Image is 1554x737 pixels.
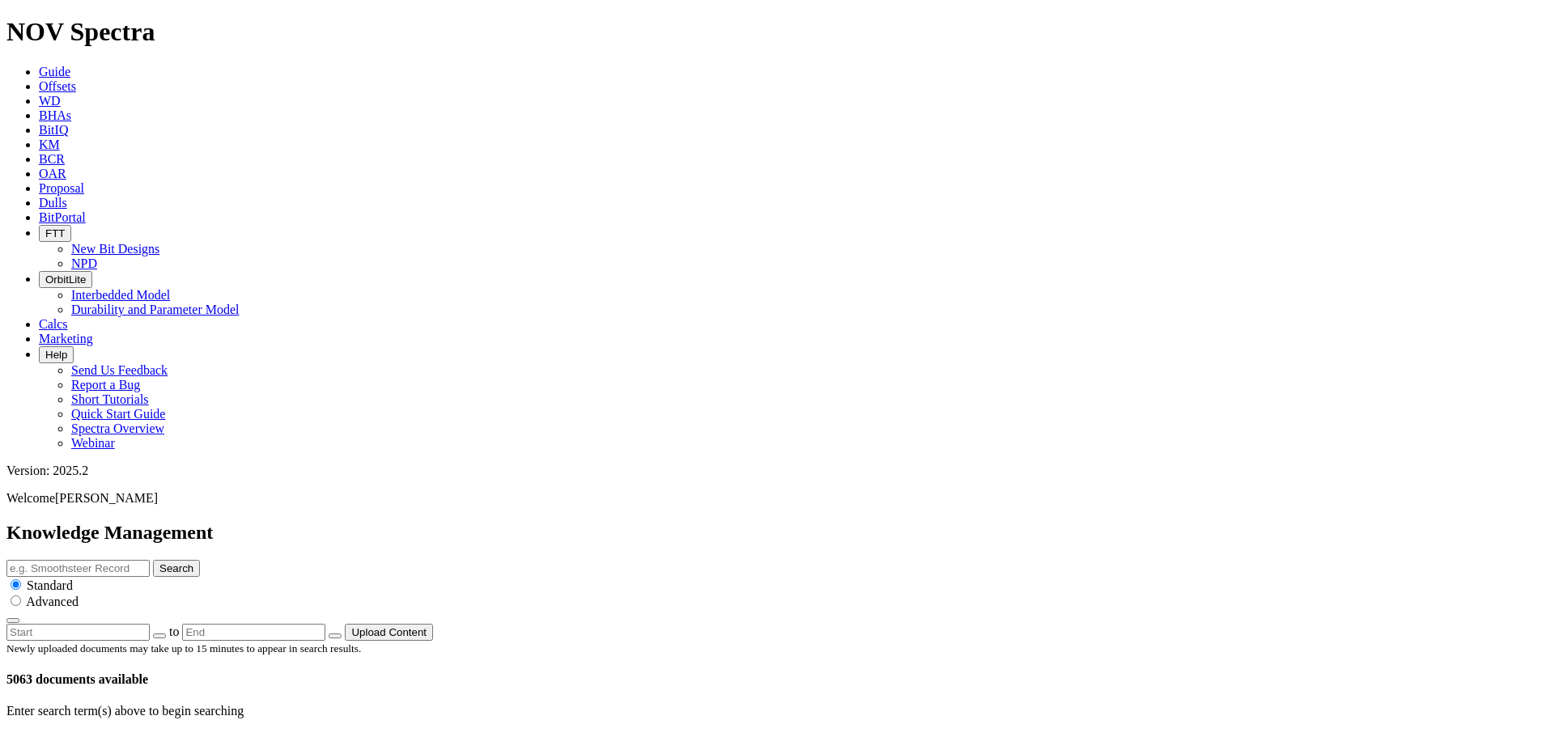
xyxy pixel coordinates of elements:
[71,378,140,392] a: Report a Bug
[27,578,73,592] span: Standard
[39,152,65,166] a: BCR
[39,108,71,122] a: BHAs
[39,138,60,151] a: KM
[26,595,79,608] span: Advanced
[6,560,150,577] input: e.g. Smoothsteer Record
[6,491,1548,506] p: Welcome
[39,346,74,363] button: Help
[45,227,65,239] span: FTT
[71,363,168,377] a: Send Us Feedback
[6,464,1548,478] div: Version: 2025.2
[71,242,159,256] a: New Bit Designs
[71,303,240,316] a: Durability and Parameter Model
[39,181,84,195] a: Proposal
[39,271,92,288] button: OrbitLite
[45,349,67,361] span: Help
[6,704,1548,718] p: Enter search term(s) above to begin searching
[71,392,149,406] a: Short Tutorials
[71,407,165,421] a: Quick Start Guide
[182,624,325,641] input: End
[71,256,97,270] a: NPD
[6,522,1548,544] h2: Knowledge Management
[39,94,61,108] a: WD
[6,642,361,654] small: Newly uploaded documents may take up to 15 minutes to appear in search results.
[39,79,76,93] a: Offsets
[39,210,86,224] a: BitPortal
[39,65,70,78] a: Guide
[6,672,1548,687] h4: 5063 documents available
[55,491,158,505] span: [PERSON_NAME]
[6,17,1548,47] h1: NOV Spectra
[6,624,150,641] input: Start
[39,317,68,331] a: Calcs
[71,436,115,450] a: Webinar
[345,624,433,641] button: Upload Content
[71,421,164,435] a: Spectra Overview
[45,273,86,286] span: OrbitLite
[39,123,68,137] a: BitIQ
[39,167,66,180] a: OAR
[169,625,179,638] span: to
[71,288,170,302] a: Interbedded Model
[39,196,67,210] a: Dulls
[39,332,93,345] a: Marketing
[39,225,71,242] button: FTT
[153,560,200,577] button: Search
